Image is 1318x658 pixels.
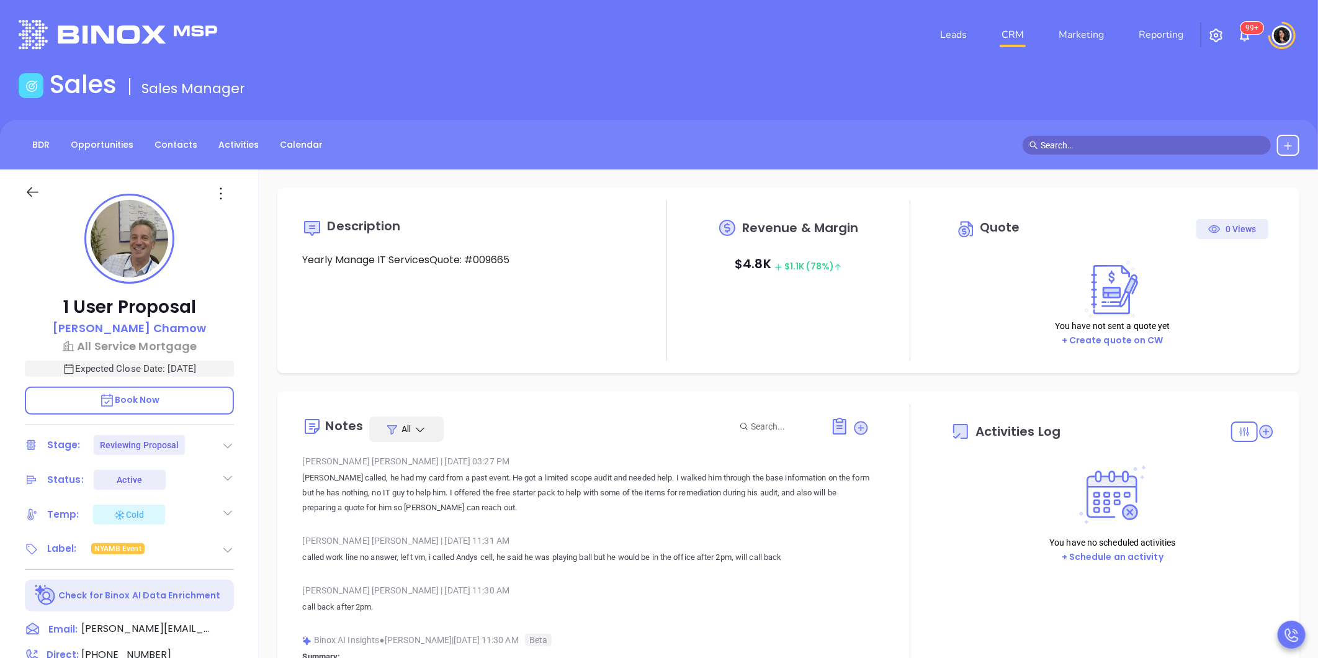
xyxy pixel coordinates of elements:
[302,531,869,550] div: [PERSON_NAME] [PERSON_NAME] [DATE] 11:31 AM
[302,636,312,646] img: svg%3e
[1241,22,1264,34] sup: 100
[1208,219,1257,239] div: 0 Views
[114,507,144,522] div: Cold
[25,338,234,354] a: All Service Mortgage
[327,217,400,235] span: Description
[997,22,1029,47] a: CRM
[35,585,56,606] img: Ai-Enrich-DaqCidB-.svg
[302,581,869,600] div: [PERSON_NAME] [PERSON_NAME] [DATE] 11:30 AM
[774,260,842,273] span: $ 1.1K (78%)
[117,470,142,490] div: Active
[211,135,266,155] a: Activities
[751,420,817,433] input: Search...
[25,296,234,318] p: 1 User Proposal
[1272,25,1292,45] img: user
[47,436,81,454] div: Stage:
[735,253,842,277] p: $ 4.8K
[325,420,363,432] div: Notes
[1041,138,1264,152] input: Search…
[980,219,1020,236] span: Quote
[1079,260,1146,319] img: Create on CWSell
[1058,550,1167,564] button: + Schedule an activity
[53,320,206,338] a: [PERSON_NAME] Chamow
[147,135,205,155] a: Contacts
[302,600,869,615] p: call back after 2pm.
[141,79,245,98] span: Sales Manager
[957,219,977,239] img: Circle dollar
[379,635,385,645] span: ●
[441,456,442,466] span: |
[302,253,626,268] p: Yearly Manage IT ServicesQuote: #009665
[302,631,869,649] div: Binox AI Insights [PERSON_NAME] | [DATE] 11:30 AM
[1209,28,1224,43] img: iconSetting
[25,135,57,155] a: BDR
[1049,536,1175,549] p: You have no scheduled activities
[58,589,220,602] p: Check for Binox AI Data Enrichment
[1079,466,1146,525] img: Activities
[63,135,141,155] a: Opportunities
[401,423,411,435] span: All
[1058,333,1167,348] button: + Create quote on CW
[1054,22,1109,47] a: Marketing
[47,505,79,524] div: Temp:
[1237,28,1252,43] img: iconNotification
[1055,319,1170,333] p: You have not sent a quote yet
[935,22,972,47] a: Leads
[48,621,78,638] span: Email:
[25,361,234,377] p: Expected Close Date: [DATE]
[19,20,217,49] img: logo
[525,634,552,646] span: Beta
[81,621,212,636] span: [PERSON_NAME][EMAIL_ADDRESS][DOMAIN_NAME]
[47,471,84,489] div: Status:
[975,425,1060,438] span: Activities Log
[50,70,117,99] h1: Sales
[99,394,160,406] span: Book Now
[94,542,141,556] span: NYAMB Event
[1062,334,1163,346] a: + Create quote on CW
[272,135,330,155] a: Calendar
[302,471,869,515] p: [PERSON_NAME] called, he had my card from a past event. He got a limited scope audit and needed h...
[91,200,168,277] img: profile-user
[441,536,442,546] span: |
[302,550,869,565] p: called work line no answer, left vm, i called Andys cell, he said he was playing ball but he woul...
[100,435,179,455] div: Reviewing Proposal
[1029,141,1038,150] span: search
[47,539,77,558] div: Label:
[53,320,206,336] p: [PERSON_NAME] Chamow
[742,222,859,234] span: Revenue & Margin
[302,452,869,471] div: [PERSON_NAME] [PERSON_NAME] [DATE] 03:27 PM
[1134,22,1188,47] a: Reporting
[441,585,442,595] span: |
